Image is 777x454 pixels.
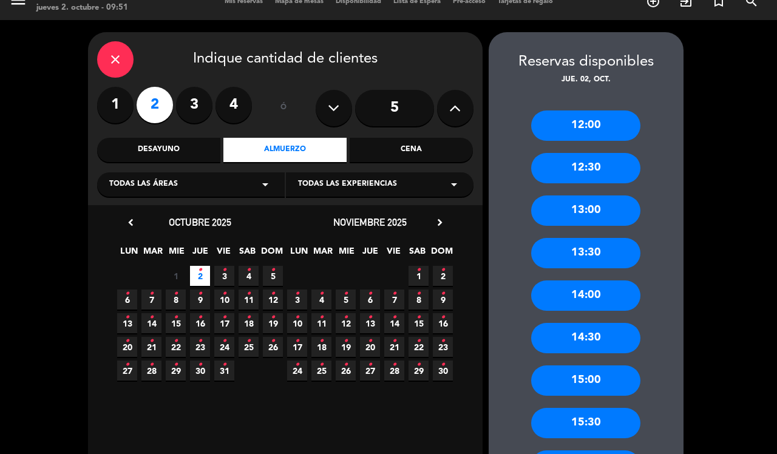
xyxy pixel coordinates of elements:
[409,337,429,357] span: 22
[222,284,226,303] i: •
[261,244,281,264] span: DOM
[433,337,453,357] span: 23
[246,308,251,327] i: •
[336,361,356,381] span: 26
[392,331,396,351] i: •
[441,260,445,280] i: •
[166,313,186,333] span: 15
[271,284,275,303] i: •
[433,290,453,310] span: 9
[174,331,178,351] i: •
[166,266,186,286] span: 1
[117,313,137,333] span: 13
[441,331,445,351] i: •
[174,308,178,327] i: •
[190,313,210,333] span: 16
[166,290,186,310] span: 8
[166,337,186,357] span: 22
[531,408,640,438] div: 15:30
[141,290,161,310] span: 7
[298,178,397,191] span: Todas las experiencias
[190,361,210,381] span: 30
[215,87,252,123] label: 4
[125,331,129,351] i: •
[531,365,640,396] div: 15:00
[531,280,640,311] div: 14:00
[392,284,396,303] i: •
[344,284,348,303] i: •
[125,308,129,327] i: •
[125,355,129,374] i: •
[531,153,640,183] div: 12:30
[416,331,421,351] i: •
[237,244,257,264] span: SAB
[271,308,275,327] i: •
[222,331,226,351] i: •
[295,308,299,327] i: •
[416,308,421,327] i: •
[141,337,161,357] span: 21
[287,290,307,310] span: 3
[141,313,161,333] span: 14
[117,361,137,381] span: 27
[319,355,324,374] i: •
[360,361,380,381] span: 27
[333,216,407,228] span: noviembre 2025
[336,244,356,264] span: MIE
[174,355,178,374] i: •
[214,244,234,264] span: VIE
[174,284,178,303] i: •
[311,361,331,381] span: 25
[441,355,445,374] i: •
[384,337,404,357] span: 21
[214,361,234,381] span: 31
[392,308,396,327] i: •
[368,331,372,351] i: •
[311,337,331,357] span: 18
[97,41,473,78] div: Indique cantidad de clientes
[109,178,178,191] span: Todas las áreas
[433,361,453,381] span: 30
[176,87,212,123] label: 3
[124,216,137,229] i: chevron_left
[246,331,251,351] i: •
[214,337,234,357] span: 24
[149,284,154,303] i: •
[433,216,446,229] i: chevron_right
[246,284,251,303] i: •
[239,313,259,333] span: 18
[141,361,161,381] span: 28
[407,244,427,264] span: SAB
[222,308,226,327] i: •
[117,337,137,357] span: 20
[198,331,202,351] i: •
[313,244,333,264] span: MAR
[222,260,226,280] i: •
[319,284,324,303] i: •
[384,290,404,310] span: 7
[441,308,445,327] i: •
[350,138,473,162] div: Cena
[198,284,202,303] i: •
[344,355,348,374] i: •
[295,355,299,374] i: •
[416,284,421,303] i: •
[489,74,684,86] div: jue. 02, oct.
[190,337,210,357] span: 23
[264,87,304,129] div: ó
[198,355,202,374] i: •
[295,284,299,303] i: •
[198,308,202,327] i: •
[344,308,348,327] i: •
[166,361,186,381] span: 29
[119,244,139,264] span: LUN
[214,313,234,333] span: 17
[336,313,356,333] span: 12
[97,138,220,162] div: Desayuno
[531,110,640,141] div: 12:00
[287,337,307,357] span: 17
[368,355,372,374] i: •
[360,313,380,333] span: 13
[271,260,275,280] i: •
[360,290,380,310] span: 6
